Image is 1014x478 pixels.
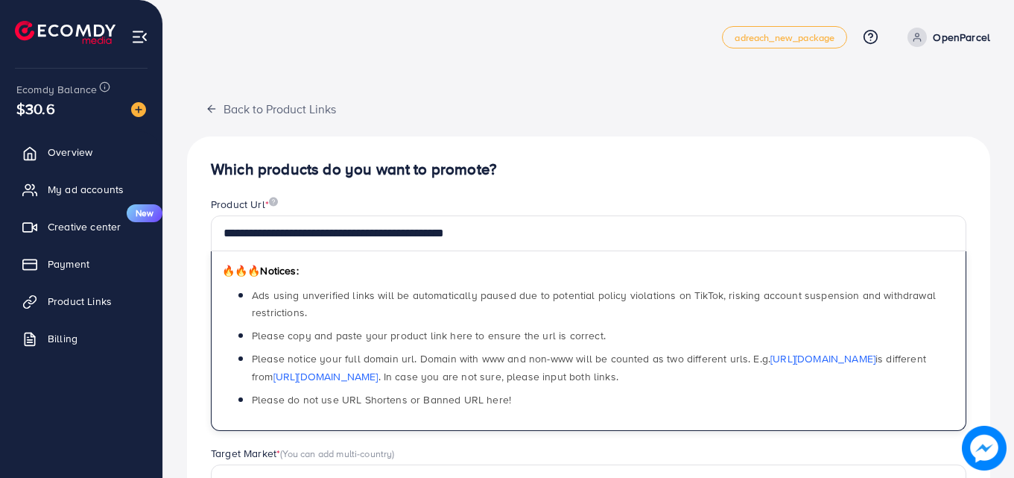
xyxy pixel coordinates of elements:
[48,257,89,271] span: Payment
[131,28,148,45] img: menu
[48,145,92,160] span: Overview
[48,294,112,309] span: Product Links
[211,160,966,179] h4: Which products do you want to promote?
[722,26,847,48] a: adreach_new_package
[735,33,834,43] span: adreach_new_package
[16,98,55,119] span: $30.6
[15,21,115,44] img: logo
[131,102,146,117] img: image
[211,446,395,461] label: Target Market
[252,351,926,383] span: Please notice your full domain url. Domain with www and non-www will be counted as two different ...
[11,212,151,242] a: Creative centerNew
[48,331,77,346] span: Billing
[252,288,936,320] span: Ads using unverified links will be automatically paused due to potential policy violations on Tik...
[273,369,378,384] a: [URL][DOMAIN_NAME]
[11,174,151,204] a: My ad accounts
[222,263,299,278] span: Notices:
[901,28,990,47] a: OpenParcel
[211,197,278,212] label: Product Url
[963,427,1007,471] img: image
[933,28,990,46] p: OpenParcel
[48,219,121,234] span: Creative center
[11,137,151,167] a: Overview
[11,286,151,316] a: Product Links
[127,204,162,222] span: New
[252,328,606,343] span: Please copy and paste your product link here to ensure the url is correct.
[770,351,875,366] a: [URL][DOMAIN_NAME]
[222,263,260,278] span: 🔥🔥🔥
[269,197,278,207] img: image
[48,182,124,197] span: My ad accounts
[252,392,511,407] span: Please do not use URL Shortens or Banned URL here!
[280,447,394,460] span: (You can add multi-country)
[187,92,355,125] button: Back to Product Links
[11,249,151,279] a: Payment
[11,324,151,353] a: Billing
[16,82,97,97] span: Ecomdy Balance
